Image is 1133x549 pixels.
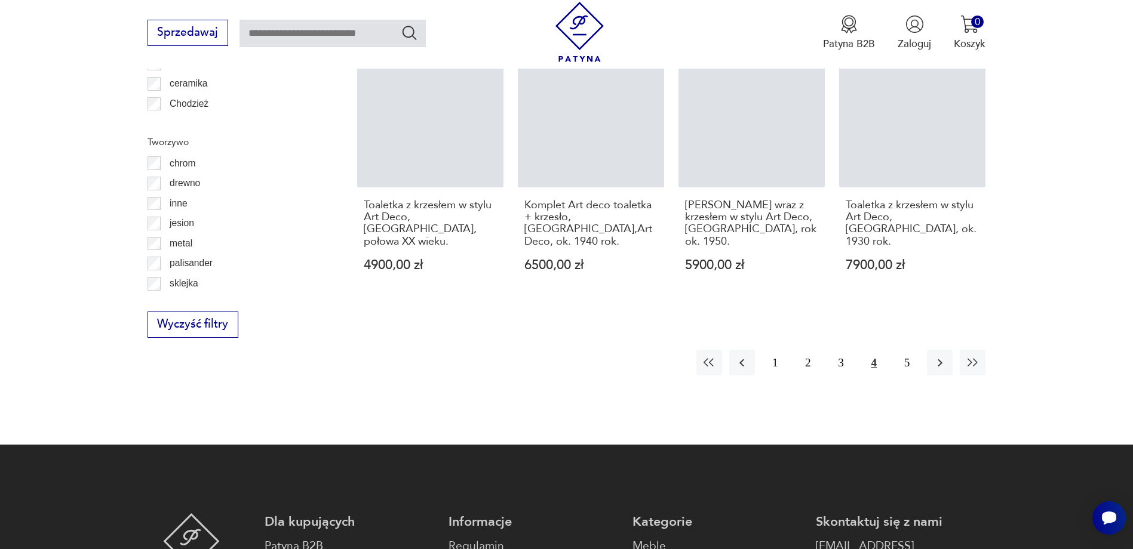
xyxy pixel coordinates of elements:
[954,37,985,51] p: Koszyk
[861,350,887,375] button: 4
[449,513,618,531] p: Informacje
[762,350,788,375] button: 1
[170,296,191,311] p: szkło
[846,199,979,248] h3: Toaletka z krzesłem w stylu Art Deco, [GEOGRAPHIC_DATA], ok. 1930 rok.
[816,513,985,531] p: Skontaktuj się z nami
[840,15,858,33] img: Ikona medalu
[170,116,205,131] p: Ćmielów
[170,76,207,91] p: ceramika
[148,134,323,150] p: Tworzywo
[954,15,985,51] button: 0Koszyk
[823,15,875,51] a: Ikona medaluPatyna B2B
[148,29,228,38] a: Sprzedawaj
[170,215,194,231] p: jesion
[971,16,984,28] div: 0
[170,255,213,271] p: palisander
[170,156,195,171] p: chrom
[839,41,985,300] a: Toaletka z krzesłem w stylu Art Deco, Polska, ok. 1930 rok.Toaletka z krzesłem w stylu Art Deco, ...
[905,15,924,33] img: Ikonka użytkownika
[1092,501,1126,535] iframe: Smartsupp widget button
[524,199,658,248] h3: Komplet Art deco toaletka + krzesło, [GEOGRAPHIC_DATA],Art Deco, ok. 1940 rok.
[524,259,658,272] p: 6500,00 zł
[678,41,825,300] a: Toaletka wraz z krzesłem w stylu Art Deco, Polska, rok ok. 1950.[PERSON_NAME] wraz z krzesłem w s...
[894,350,920,375] button: 5
[685,199,818,248] h3: [PERSON_NAME] wraz z krzesłem w stylu Art Deco, [GEOGRAPHIC_DATA], rok ok. 1950.
[148,311,238,338] button: Wyczyść filtry
[518,41,664,300] a: Komplet Art deco toaletka + krzesło, Polska,Art Deco, ok. 1940 rok.Komplet Art deco toaletka + kr...
[357,41,503,300] a: Toaletka z krzesłem w stylu Art Deco, Polska, połowa XX wieku.Toaletka z krzesłem w stylu Art Dec...
[828,350,853,375] button: 3
[823,37,875,51] p: Patyna B2B
[364,259,497,272] p: 4900,00 zł
[960,15,979,33] img: Ikona koszyka
[170,276,198,291] p: sklejka
[823,15,875,51] button: Patyna B2B
[170,196,187,211] p: inne
[401,24,418,41] button: Szukaj
[898,15,931,51] button: Zaloguj
[265,513,434,531] p: Dla kupujących
[364,199,497,248] h3: Toaletka z krzesłem w stylu Art Deco, [GEOGRAPHIC_DATA], połowa XX wieku.
[632,513,802,531] p: Kategorie
[846,259,979,272] p: 7900,00 zł
[170,96,208,112] p: Chodzież
[148,20,228,46] button: Sprzedawaj
[795,350,821,375] button: 2
[170,175,200,191] p: drewno
[685,259,818,272] p: 5900,00 zł
[549,2,610,62] img: Patyna - sklep z meblami i dekoracjami vintage
[898,37,931,51] p: Zaloguj
[170,236,192,251] p: metal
